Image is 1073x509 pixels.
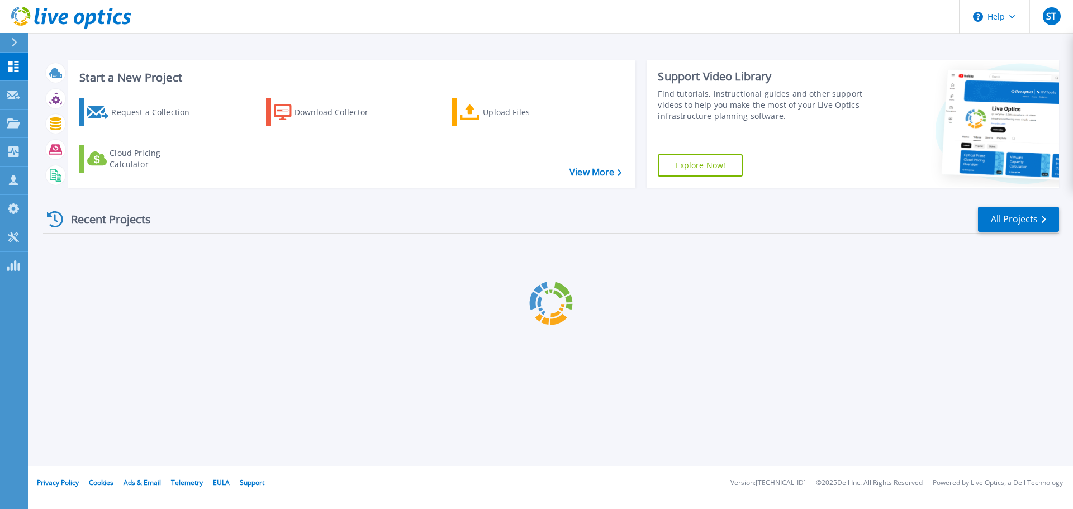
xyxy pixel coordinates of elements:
li: Powered by Live Optics, a Dell Technology [933,479,1063,487]
div: Support Video Library [658,69,868,84]
a: Support [240,478,264,487]
div: Find tutorials, instructional guides and other support videos to help you make the most of your L... [658,88,868,122]
a: Upload Files [452,98,577,126]
a: All Projects [978,207,1059,232]
a: Explore Now! [658,154,743,177]
div: Recent Projects [43,206,166,233]
div: Request a Collection [111,101,201,123]
a: Cookies [89,478,113,487]
a: Request a Collection [79,98,204,126]
li: Version: [TECHNICAL_ID] [730,479,806,487]
a: Ads & Email [124,478,161,487]
a: Privacy Policy [37,478,79,487]
div: Download Collector [295,101,384,123]
h3: Start a New Project [79,72,621,84]
li: © 2025 Dell Inc. All Rights Reserved [816,479,923,487]
div: Cloud Pricing Calculator [110,148,199,170]
div: Upload Files [483,101,572,123]
a: Telemetry [171,478,203,487]
span: ST [1046,12,1056,21]
a: Download Collector [266,98,391,126]
a: Cloud Pricing Calculator [79,145,204,173]
a: EULA [213,478,230,487]
a: View More [569,167,621,178]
